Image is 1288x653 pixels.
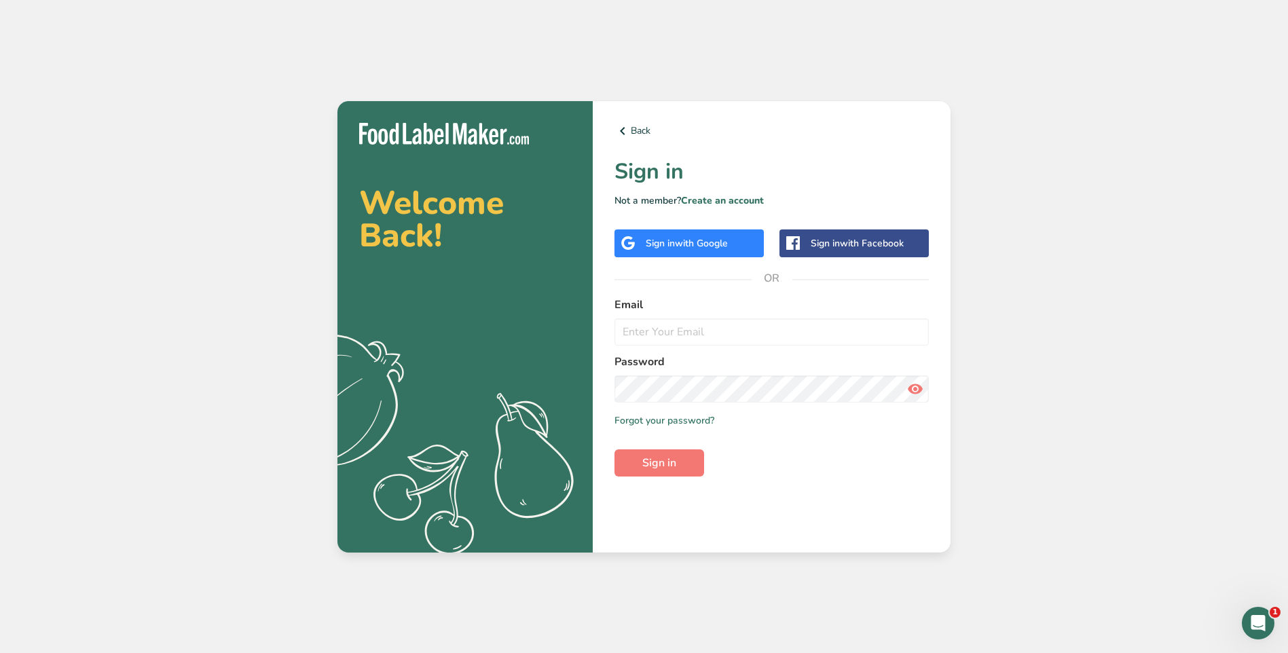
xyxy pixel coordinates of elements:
[614,123,929,139] a: Back
[1242,607,1274,639] iframe: Intercom live chat
[614,449,704,477] button: Sign in
[681,194,764,207] a: Create an account
[811,236,904,250] div: Sign in
[614,413,714,428] a: Forgot your password?
[359,187,571,252] h2: Welcome Back!
[840,237,904,250] span: with Facebook
[614,297,929,313] label: Email
[614,354,929,370] label: Password
[646,236,728,250] div: Sign in
[1270,607,1281,618] span: 1
[675,237,728,250] span: with Google
[614,193,929,208] p: Not a member?
[752,258,792,299] span: OR
[614,318,929,346] input: Enter Your Email
[359,123,529,145] img: Food Label Maker
[642,455,676,471] span: Sign in
[614,155,929,188] h1: Sign in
